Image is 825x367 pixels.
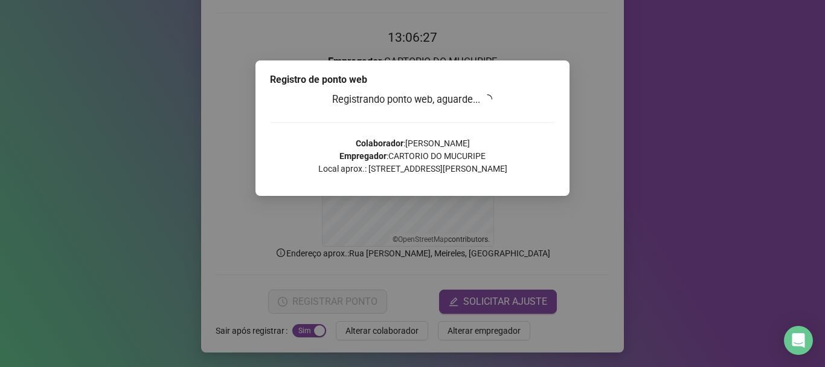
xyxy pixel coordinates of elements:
h3: Registrando ponto web, aguarde... [270,92,555,108]
p: : [PERSON_NAME] : CARTORIO DO MUCURIPE Local aprox.: [STREET_ADDRESS][PERSON_NAME] [270,137,555,175]
strong: Empregador [339,151,387,161]
div: Registro de ponto web [270,73,555,87]
strong: Colaborador [356,138,403,148]
span: loading [481,93,494,106]
div: Open Intercom Messenger [784,326,813,355]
